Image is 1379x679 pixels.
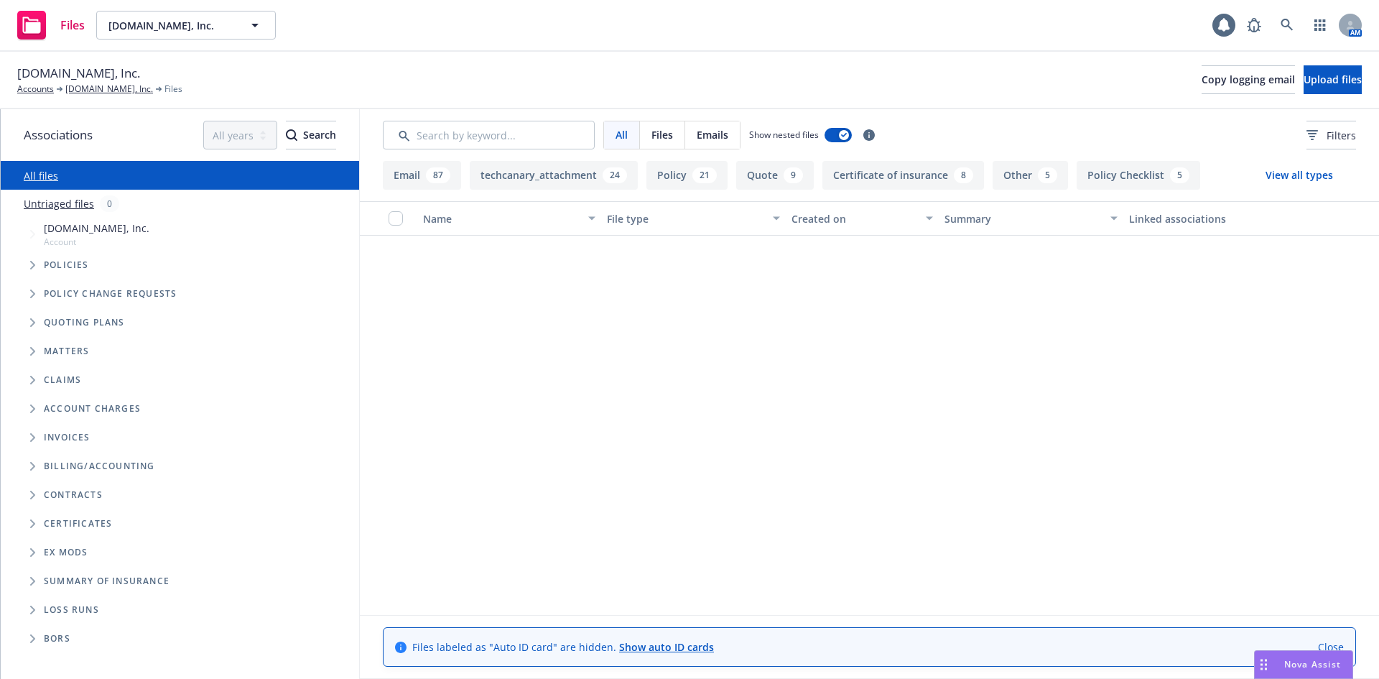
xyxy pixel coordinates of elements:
[286,129,297,141] svg: Search
[65,83,153,96] a: [DOMAIN_NAME], Inc.
[1306,121,1356,149] button: Filters
[1304,73,1362,86] span: Upload files
[954,167,973,183] div: 8
[993,161,1068,190] button: Other
[601,201,785,236] button: File type
[423,211,580,226] div: Name
[44,261,89,269] span: Policies
[786,201,939,236] button: Created on
[651,127,673,142] span: Files
[417,201,601,236] button: Name
[44,491,103,499] span: Contracts
[426,167,450,183] div: 87
[1170,167,1189,183] div: 5
[1284,658,1341,670] span: Nova Assist
[1202,73,1295,86] span: Copy logging email
[108,18,233,33] span: [DOMAIN_NAME], Inc.
[619,640,714,654] a: Show auto ID cards
[24,169,58,183] a: All files
[11,5,90,45] a: Files
[383,161,461,190] button: Email
[17,83,54,96] a: Accounts
[60,19,85,31] span: Files
[44,433,90,442] span: Invoices
[939,201,1123,236] button: Summary
[164,83,182,96] span: Files
[1,218,359,452] div: Tree Example
[784,167,803,183] div: 9
[646,161,728,190] button: Policy
[412,639,714,655] span: Files labeled as "Auto ID card" are hidden.
[1123,201,1307,236] button: Linked associations
[44,634,70,643] span: BORs
[44,221,149,236] span: [DOMAIN_NAME], Inc.
[791,211,918,226] div: Created on
[736,161,814,190] button: Quote
[17,64,140,83] span: [DOMAIN_NAME], Inc.
[692,167,717,183] div: 21
[944,211,1101,226] div: Summary
[44,347,89,356] span: Matters
[603,167,627,183] div: 24
[383,121,595,149] input: Search by keyword...
[1077,161,1200,190] button: Policy Checklist
[389,211,403,226] input: Select all
[1318,639,1344,655] a: Close
[749,129,819,141] span: Show nested files
[1243,161,1356,190] button: View all types
[1273,11,1301,40] a: Search
[24,126,93,144] span: Associations
[44,519,112,528] span: Certificates
[697,127,728,142] span: Emails
[286,121,336,149] button: SearchSearch
[1306,128,1356,143] span: Filters
[1202,65,1295,94] button: Copy logging email
[1304,65,1362,94] button: Upload files
[1255,651,1273,678] div: Drag to move
[607,211,763,226] div: File type
[44,405,141,413] span: Account charges
[44,462,155,471] span: Billing/Accounting
[1327,128,1356,143] span: Filters
[1,452,359,653] div: Folder Tree Example
[470,161,638,190] button: techcanary_attachment
[44,376,81,384] span: Claims
[44,290,177,298] span: Policy change requests
[96,11,276,40] button: [DOMAIN_NAME], Inc.
[822,161,984,190] button: Certificate of insurance
[616,127,628,142] span: All
[24,196,94,211] a: Untriaged files
[1254,650,1353,679] button: Nova Assist
[1129,211,1301,226] div: Linked associations
[44,318,125,327] span: Quoting plans
[1240,11,1268,40] a: Report a Bug
[286,121,336,149] div: Search
[44,577,170,586] span: Summary of insurance
[1306,11,1334,40] a: Switch app
[44,548,88,557] span: Ex Mods
[1038,167,1057,183] div: 5
[44,606,99,614] span: Loss Runs
[100,195,119,212] div: 0
[44,236,149,248] span: Account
